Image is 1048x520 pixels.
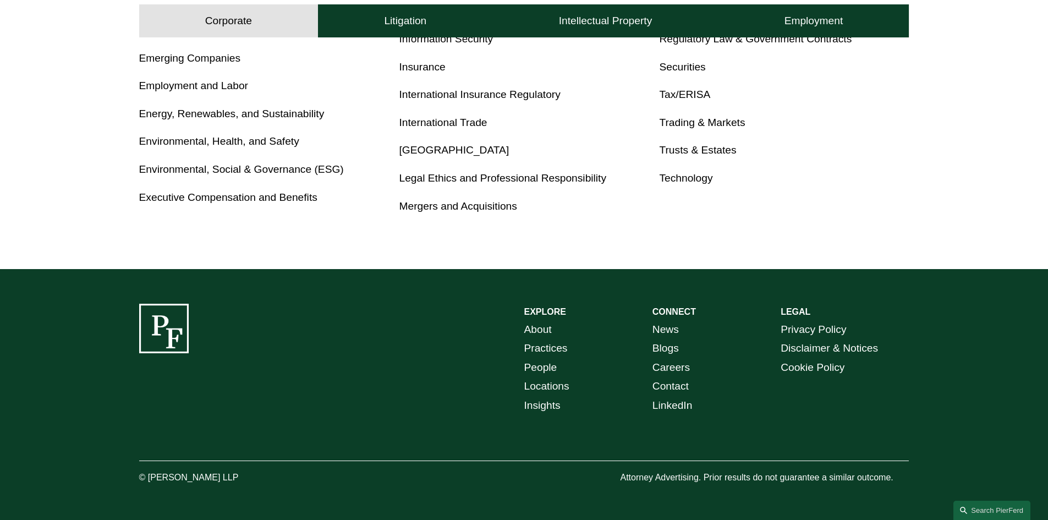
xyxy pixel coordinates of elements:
a: Insights [524,396,561,415]
strong: LEGAL [781,307,810,316]
a: Emerging Companies [139,52,241,64]
a: Careers [652,358,690,377]
a: Environmental, Social & Governance (ESG) [139,163,344,175]
a: [GEOGRAPHIC_DATA] [399,144,509,156]
a: Executive Compensation and Benefits [139,191,317,203]
a: Cookie Policy [781,358,844,377]
a: Trusts & Estates [659,144,736,156]
a: Practices [524,339,568,358]
strong: CONNECT [652,307,696,316]
h4: Intellectual Property [559,14,652,28]
a: Legal Ethics and Professional Responsibility [399,172,607,184]
a: International Trade [399,117,487,128]
h4: Corporate [205,14,252,28]
p: © [PERSON_NAME] LLP [139,470,300,486]
a: Employment and Labor [139,80,248,91]
a: Mergers and Acquisitions [399,200,517,212]
a: Disclaimer & Notices [781,339,878,358]
p: Attorney Advertising. Prior results do not guarantee a similar outcome. [620,470,909,486]
a: About [524,320,552,340]
a: Search this site [953,501,1030,520]
a: Tax/ERISA [659,89,710,100]
a: Blogs [652,339,679,358]
a: Contact [652,377,689,396]
a: Trading & Markets [659,117,745,128]
h4: Employment [784,14,843,28]
a: Locations [524,377,569,396]
a: Technology [659,172,712,184]
h4: Litigation [384,14,426,28]
a: Privacy Policy [781,320,846,340]
a: Environmental, Health, and Safety [139,135,299,147]
a: Information Security [399,33,493,45]
a: People [524,358,557,377]
a: Securities [659,61,705,73]
a: News [652,320,679,340]
a: LinkedIn [652,396,693,415]
strong: EXPLORE [524,307,566,316]
a: International Insurance Regulatory [399,89,561,100]
a: Energy, Renewables, and Sustainability [139,108,325,119]
a: Regulatory Law & Government Contracts [659,33,852,45]
a: Insurance [399,61,446,73]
